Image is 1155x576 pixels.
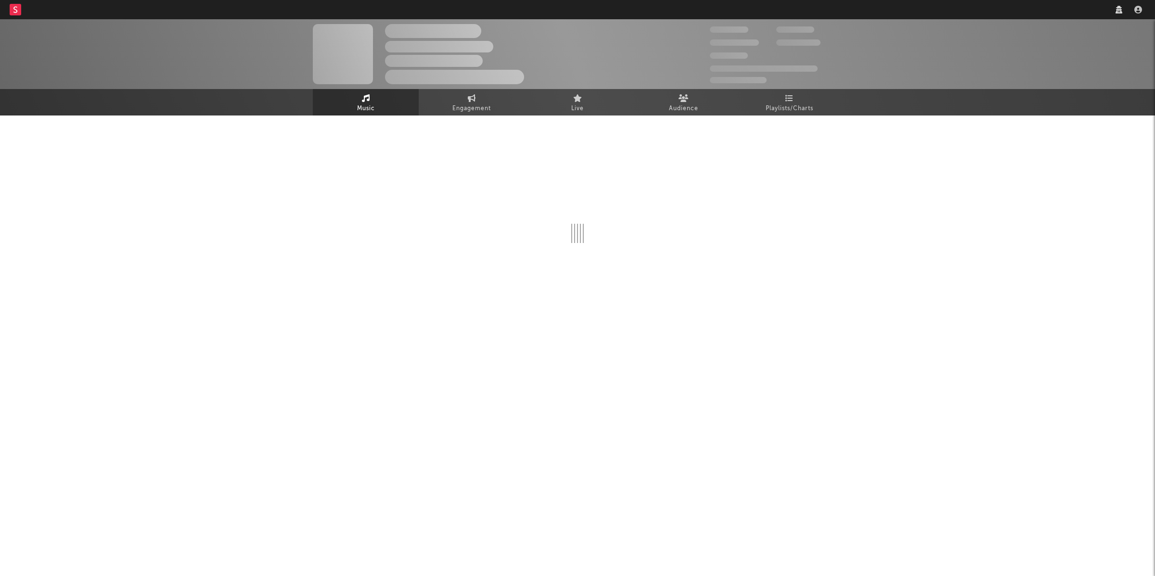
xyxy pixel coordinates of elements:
[419,89,525,115] a: Engagement
[710,26,748,33] span: 300,000
[710,65,818,72] span: 50,000,000 Monthly Listeners
[630,89,736,115] a: Audience
[736,89,842,115] a: Playlists/Charts
[710,77,767,83] span: Jump Score: 85.0
[776,26,814,33] span: 100,000
[766,103,813,115] span: Playlists/Charts
[669,103,698,115] span: Audience
[525,89,630,115] a: Live
[452,103,491,115] span: Engagement
[710,39,759,46] span: 50,000,000
[710,52,748,59] span: 100,000
[776,39,821,46] span: 1,000,000
[571,103,584,115] span: Live
[357,103,375,115] span: Music
[313,89,419,115] a: Music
